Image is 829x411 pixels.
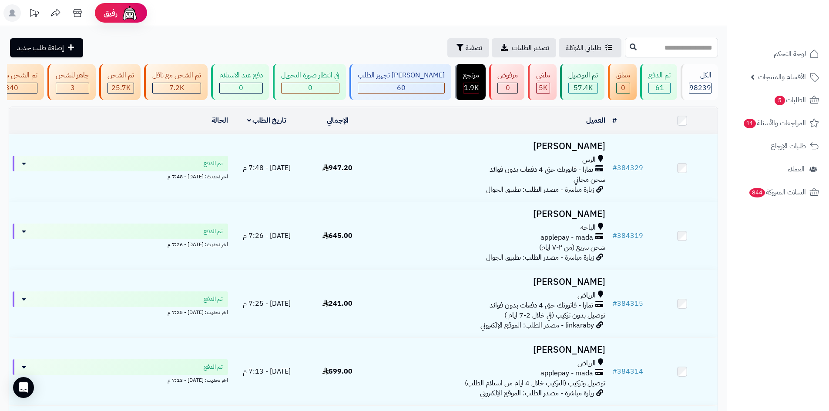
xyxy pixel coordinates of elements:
[13,239,228,248] div: اخر تحديث: [DATE] - 7:26 م
[247,115,287,126] a: تاريخ الطلب
[322,366,352,377] span: 599.00
[497,70,518,80] div: مرفوض
[209,64,271,100] a: دفع عند الاستلام 0
[243,163,291,173] span: [DATE] - 7:48 م
[749,188,765,197] span: 844
[771,140,806,152] span: طلبات الإرجاع
[540,233,593,243] span: applepay - mada
[617,83,630,93] div: 0
[121,4,138,22] img: ai-face.png
[774,94,806,106] span: الطلبات
[732,90,824,110] a: الطلبات5
[612,298,617,309] span: #
[243,298,291,309] span: [DATE] - 7:25 م
[204,363,223,371] span: تم الدفع
[612,366,643,377] a: #384314
[204,227,223,236] span: تم الدفع
[581,223,596,233] span: الباحة
[504,310,605,321] span: توصيل بدون تركيب (في خلال 2-7 ايام )
[743,117,806,129] span: المراجعات والأسئلة
[169,83,184,93] span: 7.2K
[56,70,89,80] div: جاهز للشحن
[463,83,479,93] div: 1874
[107,70,134,80] div: تم الشحن
[655,83,664,93] span: 61
[376,209,605,219] h3: [PERSON_NAME]
[732,43,824,64] a: لوحة التحكم
[744,119,756,128] span: 11
[104,8,117,18] span: رفيق
[153,83,201,93] div: 7222
[774,48,806,60] span: لوحة التحكم
[463,70,479,80] div: مرتجع
[758,71,806,83] span: الأقسام والمنتجات
[376,345,605,355] h3: [PERSON_NAME]
[243,366,291,377] span: [DATE] - 7:13 م
[558,64,606,100] a: تم التوصيل 57.4K
[13,307,228,316] div: اخر تحديث: [DATE] - 7:25 م
[152,70,201,80] div: تم الشحن مع ناقل
[243,231,291,241] span: [DATE] - 7:26 م
[732,113,824,134] a: المراجعات والأسئلة11
[770,22,821,40] img: logo-2.png
[568,70,598,80] div: تم التوصيل
[211,115,228,126] a: الحالة
[220,83,262,93] div: 0
[348,64,453,100] a: [PERSON_NAME] تجهيز الطلب 60
[526,64,558,100] a: ملغي 5K
[13,375,228,384] div: اخر تحديث: [DATE] - 7:13 م
[376,141,605,151] h3: [PERSON_NAME]
[281,70,339,80] div: في انتظار صورة التحويل
[566,43,601,53] span: طلباتي المُوكلة
[689,70,712,80] div: الكل
[97,64,142,100] a: تم الشحن 25.7K
[464,83,479,93] span: 1.9K
[480,388,594,398] span: زيارة مباشرة - مصدر الطلب: الموقع الإلكتروني
[376,277,605,287] h3: [PERSON_NAME]
[506,83,510,93] span: 0
[732,159,824,180] a: العملاء
[492,38,556,57] a: تصدير الطلبات
[453,64,487,100] a: مرتجع 1.9K
[748,186,806,198] span: السلات المتروكة
[13,171,228,180] div: اخر تحديث: [DATE] - 7:48 م
[322,163,352,173] span: 947.20
[204,159,223,168] span: تم الدفع
[498,83,517,93] div: 0
[732,182,824,203] a: السلات المتروكة844
[559,38,621,57] a: طلباتي المُوكلة
[358,83,444,93] div: 60
[108,83,134,93] div: 25746
[612,231,617,241] span: #
[616,70,630,80] div: معلق
[577,358,596,368] span: الرياض
[638,64,679,100] a: تم الدفع 61
[204,295,223,304] span: تم الدفع
[540,368,593,378] span: applepay - mada
[465,378,605,388] span: توصيل وتركيب (التركيب خلال 4 ايام من استلام الطلب)
[219,70,263,80] div: دفع عند الاستلام
[612,163,643,173] a: #384329
[56,83,89,93] div: 3
[5,83,18,93] span: 340
[111,83,131,93] span: 25.7K
[17,43,64,53] span: إضافة طلب جديد
[13,377,34,398] div: Open Intercom Messenger
[582,155,596,165] span: الرس
[239,83,243,93] span: 0
[606,64,638,100] a: معلق 0
[648,70,671,80] div: تم الدفع
[586,115,605,126] a: العميل
[490,165,593,175] span: تمارا - فاتورتك حتى 4 دفعات بدون فوائد
[612,163,617,173] span: #
[10,38,83,57] a: إضافة طلب جديد
[574,174,605,185] span: شحن مجاني
[577,291,596,301] span: الرياض
[679,64,720,100] a: الكل98239
[788,163,805,175] span: العملاء
[46,64,97,100] a: جاهز للشحن 3
[447,38,489,57] button: تصفية
[536,70,550,80] div: ملغي
[539,242,605,253] span: شحن سريع (من ٢-٧ ايام)
[322,231,352,241] span: 645.00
